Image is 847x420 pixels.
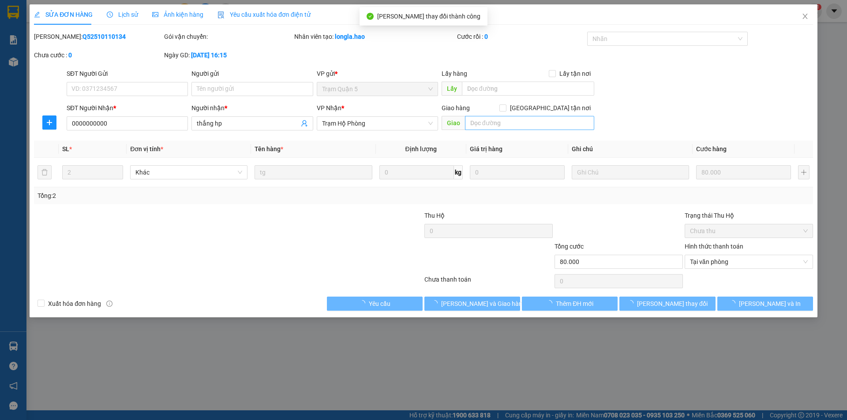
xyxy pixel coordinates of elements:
[572,165,689,179] input: Ghi Chú
[67,103,188,113] div: SĐT Người Nhận
[465,116,594,130] input: Dọc đường
[42,115,56,130] button: plus
[191,103,313,113] div: Người nhận
[568,141,693,158] th: Ghi chú
[107,11,113,18] span: clock-circle
[556,299,593,308] span: Thêm ĐH mới
[696,165,791,179] input: 0
[301,120,308,127] span: user-add
[62,145,69,152] span: SL
[82,22,369,33] li: 26 Phó Cơ Điều, Phường 12
[431,300,441,306] span: loading
[424,297,520,311] button: [PERSON_NAME] và Giao hàng
[457,32,585,41] div: Cước rồi :
[470,145,502,152] span: Giá trị hàng
[37,165,52,179] button: delete
[802,13,809,20] span: close
[34,11,93,18] span: SỬA ĐƠN HÀNG
[327,297,423,311] button: Yêu cầu
[619,297,715,311] button: [PERSON_NAME] thay đổi
[191,69,313,78] div: Người gửi
[369,299,390,308] span: Yêu cầu
[164,32,292,41] div: Gói vận chuyển:
[442,104,470,112] span: Giao hàng
[191,52,227,59] b: [DATE] 16:15
[217,11,225,19] img: icon
[255,165,372,179] input: VD: Bàn, Ghế
[506,103,594,113] span: [GEOGRAPHIC_DATA] tận nơi
[717,297,813,311] button: [PERSON_NAME] và In
[377,13,480,20] span: [PERSON_NAME] thay đổi thành công
[322,117,433,130] span: Trạm Hộ Phòng
[43,119,56,126] span: plus
[82,33,126,40] b: Q52510110134
[405,145,437,152] span: Định lượng
[107,11,138,18] span: Lịch sử
[34,32,162,41] div: [PERSON_NAME]:
[484,33,488,40] b: 0
[546,300,556,306] span: loading
[454,165,463,179] span: kg
[294,32,455,41] div: Nhân viên tạo:
[68,52,72,59] b: 0
[317,69,438,78] div: VP gửi
[322,82,433,96] span: Trạm Quận 5
[441,299,526,308] span: [PERSON_NAME] và Giao hàng
[317,104,341,112] span: VP Nhận
[685,243,743,250] label: Hình thức thanh toán
[217,11,311,18] span: Yêu cầu xuất hóa đơn điện tử
[359,300,369,306] span: loading
[442,82,462,96] span: Lấy
[82,33,369,44] li: Hotline: 02839552959
[255,145,283,152] span: Tên hàng
[685,211,813,220] div: Trạng thái Thu Hộ
[442,70,467,77] span: Lấy hàng
[462,82,594,96] input: Dọc đường
[164,50,292,60] div: Ngày GD:
[335,33,365,40] b: longla.hao
[690,255,808,268] span: Tại văn phòng
[739,299,801,308] span: [PERSON_NAME] và In
[34,11,40,18] span: edit
[367,13,374,20] span: check-circle
[67,69,188,78] div: SĐT Người Gửi
[11,64,127,78] b: GỬI : Trạm Hộ Phòng
[135,166,242,179] span: Khác
[798,165,810,179] button: plus
[522,297,618,311] button: Thêm ĐH mới
[423,275,554,290] div: Chưa thanh toán
[442,116,465,130] span: Giao
[729,300,739,306] span: loading
[152,11,158,18] span: picture
[556,69,594,78] span: Lấy tận nơi
[106,301,112,307] span: info-circle
[690,224,808,238] span: Chưa thu
[11,11,55,55] img: logo.jpg
[696,145,727,152] span: Cước hàng
[45,299,105,308] span: Xuất hóa đơn hàng
[34,50,162,60] div: Chưa cước :
[152,11,203,18] span: Ảnh kiện hàng
[424,212,445,219] span: Thu Hộ
[130,145,163,152] span: Đơn vị tính
[470,165,565,179] input: 0
[37,191,327,201] div: Tổng: 2
[627,300,637,306] span: loading
[555,243,584,250] span: Tổng cước
[793,4,817,29] button: Close
[637,299,708,308] span: [PERSON_NAME] thay đổi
